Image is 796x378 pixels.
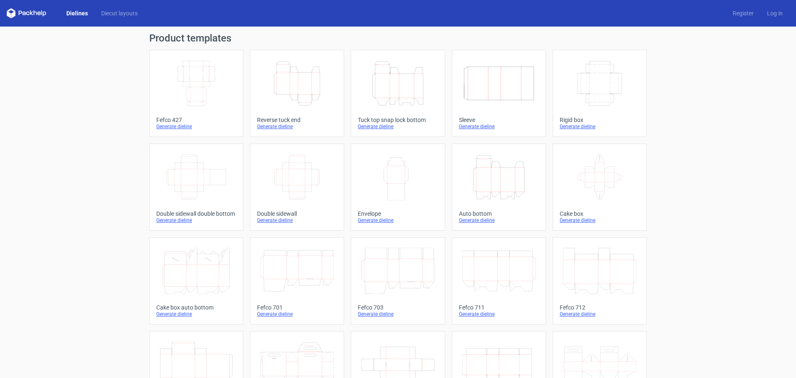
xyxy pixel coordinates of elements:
[553,144,647,231] a: Cake boxGenerate dieline
[60,9,95,17] a: Dielines
[351,237,445,324] a: Fefco 703Generate dieline
[250,237,344,324] a: Fefco 701Generate dieline
[560,123,640,130] div: Generate dieline
[257,217,337,224] div: Generate dieline
[156,217,236,224] div: Generate dieline
[149,50,243,137] a: Fefco 427Generate dieline
[95,9,144,17] a: Diecut layouts
[560,217,640,224] div: Generate dieline
[358,117,438,123] div: Tuck top snap lock bottom
[726,9,760,17] a: Register
[149,33,647,43] h1: Product templates
[553,237,647,324] a: Fefco 712Generate dieline
[257,304,337,311] div: Fefco 701
[156,123,236,130] div: Generate dieline
[459,217,539,224] div: Generate dieline
[358,123,438,130] div: Generate dieline
[156,210,236,217] div: Double sidewall double bottom
[149,237,243,324] a: Cake box auto bottomGenerate dieline
[257,311,337,317] div: Generate dieline
[760,9,789,17] a: Log in
[452,144,546,231] a: Auto bottomGenerate dieline
[459,304,539,311] div: Fefco 711
[250,50,344,137] a: Reverse tuck endGenerate dieline
[156,304,236,311] div: Cake box auto bottom
[560,210,640,217] div: Cake box
[560,304,640,311] div: Fefco 712
[459,117,539,123] div: Sleeve
[358,304,438,311] div: Fefco 703
[358,210,438,217] div: Envelope
[358,217,438,224] div: Generate dieline
[149,144,243,231] a: Double sidewall double bottomGenerate dieline
[560,117,640,123] div: Rigid box
[156,311,236,317] div: Generate dieline
[351,50,445,137] a: Tuck top snap lock bottomGenerate dieline
[560,311,640,317] div: Generate dieline
[459,311,539,317] div: Generate dieline
[351,144,445,231] a: EnvelopeGenerate dieline
[452,50,546,137] a: SleeveGenerate dieline
[250,144,344,231] a: Double sidewallGenerate dieline
[257,123,337,130] div: Generate dieline
[257,210,337,217] div: Double sidewall
[459,210,539,217] div: Auto bottom
[358,311,438,317] div: Generate dieline
[257,117,337,123] div: Reverse tuck end
[452,237,546,324] a: Fefco 711Generate dieline
[156,117,236,123] div: Fefco 427
[553,50,647,137] a: Rigid boxGenerate dieline
[459,123,539,130] div: Generate dieline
